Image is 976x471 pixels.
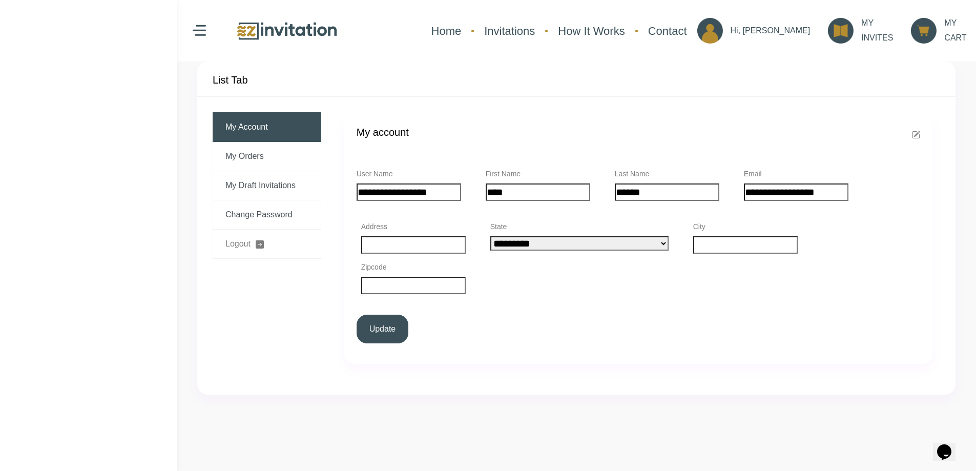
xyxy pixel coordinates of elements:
a: Invitations [479,17,540,45]
img: logo.png [236,20,338,42]
a: My Account [213,112,321,142]
a: Logout [213,230,321,259]
p: MY CART [944,16,966,46]
p: Email [744,169,848,179]
a: My Orders [213,142,321,171]
img: ico_my_invites.png [828,18,854,44]
p: State [490,221,669,232]
a: Change Password [213,200,321,230]
p: Address [361,221,466,232]
iframe: chat widget [933,430,966,461]
a: My Draft Invitations [213,171,321,200]
p: User Name [357,169,461,179]
p: First Name [486,169,590,179]
button: Update [357,315,409,343]
img: ico_cart.png [911,18,937,44]
a: Home [426,17,467,45]
a: How It Works [553,17,630,45]
p: Zipcode [361,262,466,273]
h4: List Tab [213,74,248,86]
p: Last Name [615,169,719,179]
p: City [693,221,798,232]
h4: My account [357,125,409,140]
p: Hi, [PERSON_NAME] [731,24,811,38]
p: MY INVITES [861,16,893,46]
a: Contact [643,17,692,45]
img: ico_account.png [697,18,723,44]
